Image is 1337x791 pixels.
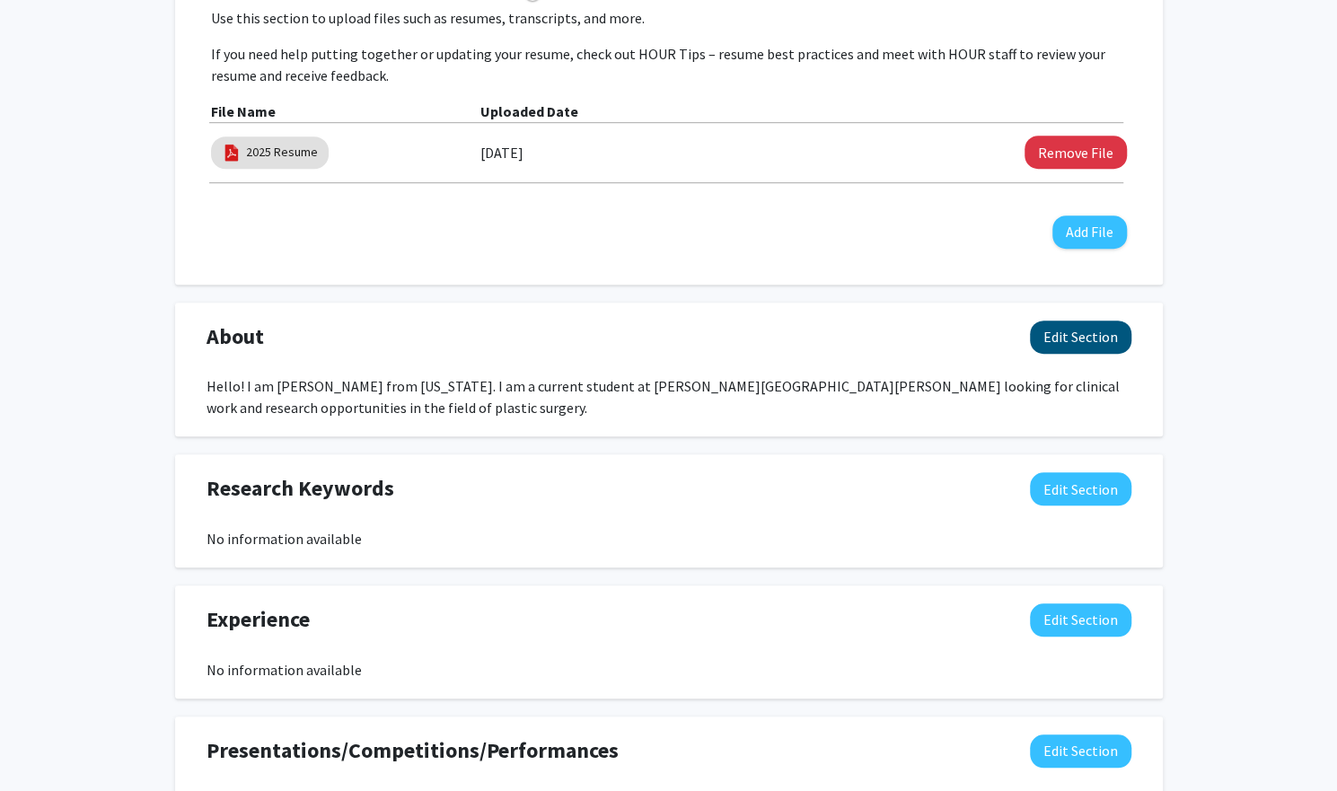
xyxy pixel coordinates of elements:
button: Edit Research Keywords [1030,472,1131,505]
img: pdf_icon.png [222,143,242,163]
button: Remove 2025 Resume File [1025,136,1127,169]
p: Use this section to upload files such as resumes, transcripts, and more. [211,7,1127,29]
iframe: Chat [13,710,76,778]
span: Presentations/Competitions/Performances [207,734,619,767]
div: Hello! I am [PERSON_NAME] from [US_STATE]. I am a current student at [PERSON_NAME][GEOGRAPHIC_DAT... [207,375,1131,418]
button: Edit Experience [1030,603,1131,637]
button: Add File [1052,215,1127,249]
span: Research Keywords [207,472,394,505]
button: Edit About [1030,321,1131,354]
span: Experience [207,603,310,636]
label: [DATE] [480,137,523,168]
b: Uploaded Date [480,102,578,120]
b: File Name [211,102,276,120]
button: Edit Presentations/Competitions/Performances [1030,734,1131,768]
div: No information available [207,528,1131,549]
a: 2025 Resume [246,143,318,162]
div: No information available [207,659,1131,681]
p: If you need help putting together or updating your resume, check out HOUR Tips – resume best prac... [211,43,1127,86]
span: About [207,321,264,353]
